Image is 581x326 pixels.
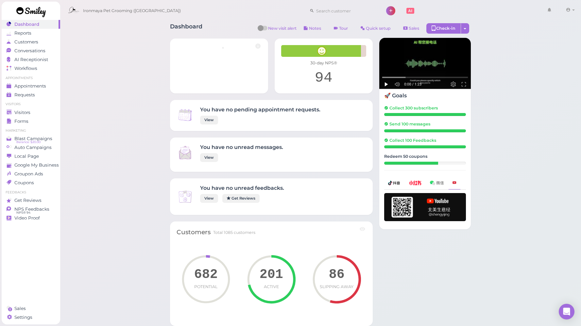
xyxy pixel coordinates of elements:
[2,29,60,38] a: Reports
[2,82,60,90] a: Appointments
[222,194,260,203] a: Get Reviews
[14,198,42,203] span: Get Reviews
[2,38,60,46] a: Customers
[200,185,284,191] h4: You have no unread feedbacks.
[200,106,320,113] h4: You have no pending appointment requests.
[281,69,366,87] div: 94
[2,313,60,322] a: Settings
[384,138,466,143] h5: Collect 100 Feedbacks
[398,23,425,34] a: Sales
[14,119,28,124] span: Forms
[559,304,574,319] div: Open Intercom Messenger
[2,304,60,313] a: Sales
[170,23,202,35] h1: Dashboard
[384,154,466,159] h5: Redeem 50 coupons
[2,143,60,152] a: Auto Campaigns
[384,162,438,165] div: 33
[2,161,60,170] a: Google My Business
[14,206,49,212] span: NPS Feedbacks
[200,153,218,162] a: View
[298,23,327,34] button: Notes
[177,106,194,123] img: Inbox
[384,193,466,221] img: youtube-h-92280983ece59b2848f85fc261e8ffad.png
[14,215,40,221] span: Video Proof
[426,23,461,34] div: Check-in
[2,205,60,214] a: NPS Feedbacks NPS® 94
[177,228,211,237] div: Customers
[384,92,466,99] h4: 🚀 Goals
[14,57,48,62] span: AI Receptionist
[409,181,421,185] img: xhs-786d23addd57f6a2be217d5a65f4ab6b.png
[14,83,46,89] span: Appointments
[213,230,255,236] div: Total 1085 customers
[430,181,444,185] img: wechat-a99521bb4f7854bbf8f190d1356e2cdb.png
[281,60,366,66] div: 30-day NPS®
[177,144,194,161] img: Inbox
[2,102,60,106] li: Visitors
[14,30,31,36] span: Reports
[14,39,38,45] span: Customers
[14,92,35,98] span: Requests
[2,117,60,126] a: Forms
[2,196,60,205] a: Get Reviews
[2,170,60,178] a: Groupon Ads
[314,6,377,16] input: Search customer
[2,55,60,64] a: AI Receptionist
[2,64,60,73] a: Workflows
[16,139,41,145] span: Balance: $20.00
[14,306,26,311] span: Sales
[355,23,396,34] a: Quick setup
[2,108,60,117] a: Visitors
[14,110,30,115] span: Visitors
[384,106,466,110] h5: Collect 300 subscribers
[14,154,39,159] span: Local Page
[388,181,401,185] img: douyin-2727e60b7b0d5d1bbe969c21619e8014.png
[14,145,52,150] span: Auto Campaigns
[177,188,194,205] img: Inbox
[200,194,218,203] a: View
[14,66,37,71] span: Workflows
[200,116,218,124] a: View
[14,48,45,54] span: Conversations
[2,134,60,143] a: Blast Campaigns Balance: $20.00
[200,144,283,150] h4: You have no unread messages.
[2,46,60,55] a: Conversations
[83,2,181,20] span: Ironmaya Pet Grooming ([GEOGRAPHIC_DATA])
[2,20,60,29] a: Dashboard
[2,152,60,161] a: Local Page
[14,171,43,177] span: Groupon Ads
[2,76,60,80] li: Appointments
[2,214,60,222] a: Video Proof
[328,23,353,34] a: Tour
[16,210,30,215] span: NPS® 94
[379,38,471,89] img: AI receptionist
[409,26,419,31] span: Sales
[2,190,60,195] li: Feedbacks
[14,315,32,320] span: Settings
[384,122,466,126] h5: Send 100 messages
[268,25,297,35] span: New visit alert
[2,90,60,99] a: Requests
[14,180,34,186] span: Coupons
[2,128,60,133] li: Marketing
[14,22,39,27] span: Dashboard
[14,162,59,168] span: Google My Business
[2,178,60,187] a: Coupons
[14,136,52,141] span: Blast Campaigns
